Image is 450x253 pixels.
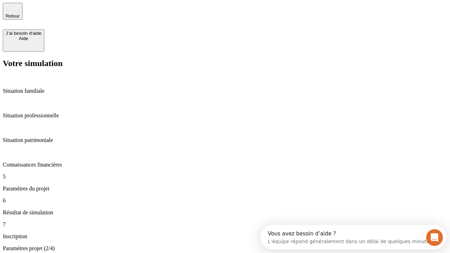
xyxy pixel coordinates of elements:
[3,209,447,216] p: Résultat de simulation
[7,12,173,19] div: L’équipe répond généralement dans un délai de quelques minutes.
[3,174,447,180] p: 5
[3,59,447,68] h2: Votre simulation
[7,6,173,12] div: Vous avez besoin d’aide ?
[6,13,20,19] span: Retour
[3,112,447,119] p: Situation professionnelle
[3,137,447,143] p: Situation patrimoniale
[3,197,447,204] p: 6
[261,225,446,249] iframe: Intercom live chat discovery launcher
[3,245,447,252] p: Paramètres projet (2/4)
[6,31,41,36] div: J’ai besoin d'aide
[3,3,194,22] div: Ouvrir le Messenger Intercom
[3,233,447,240] p: Inscription
[3,162,447,168] p: Connaissances financières
[3,30,44,52] button: J’ai besoin d'aideAide
[426,229,443,246] iframe: Intercom live chat
[3,186,447,192] p: Paramètres du projet
[3,3,22,20] button: Retour
[6,36,41,41] div: Aide
[3,88,447,94] p: Situation familiale
[3,221,447,228] p: 7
